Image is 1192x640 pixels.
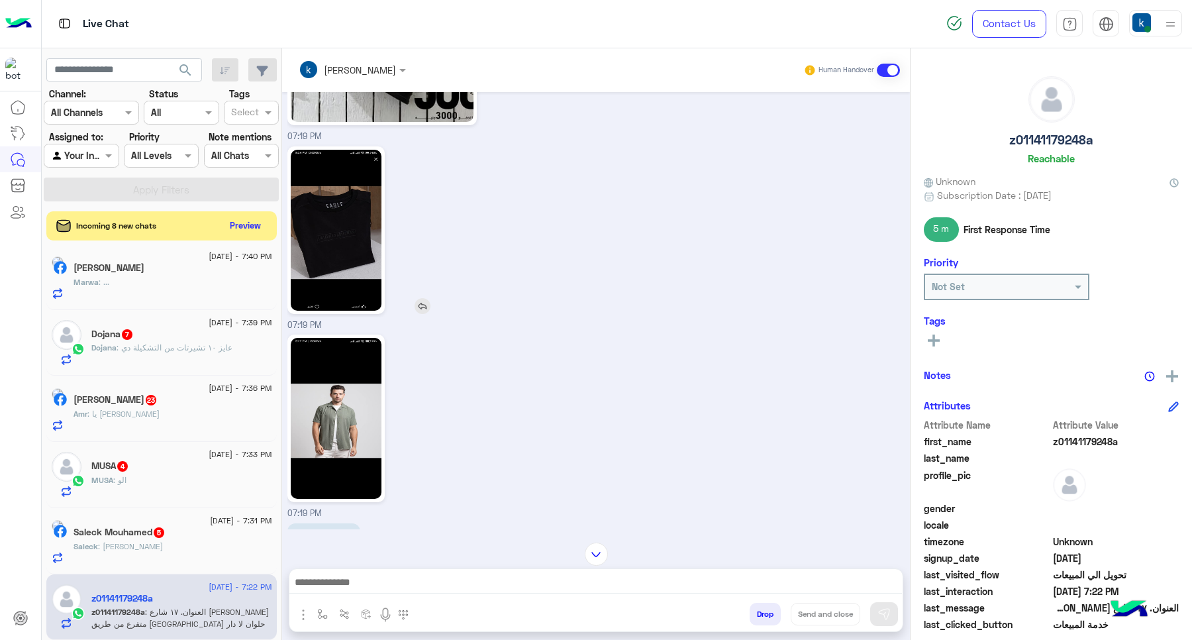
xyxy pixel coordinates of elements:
[1028,152,1075,164] h6: Reachable
[924,617,1050,631] span: last_clicked_button
[287,320,322,330] span: 07:19 PM
[224,216,267,235] button: Preview
[924,217,959,241] span: 5 m
[287,131,322,141] span: 07:19 PM
[924,568,1050,582] span: last_visited_flow
[295,607,311,623] img: send attachment
[210,515,272,527] span: [DATE] - 7:31 PM
[1062,17,1077,32] img: tab
[946,15,962,31] img: spinner
[924,535,1050,549] span: timezone
[72,474,85,488] img: WhatsApp
[74,409,87,419] span: Amr
[924,518,1050,532] span: locale
[54,525,67,538] img: Facebook
[52,256,64,268] img: picture
[170,58,202,87] button: search
[924,256,958,268] h6: Priority
[924,418,1050,432] span: Attribute Name
[334,603,356,625] button: Trigger scenario
[791,603,860,625] button: Send and close
[5,58,29,81] img: 713415422032625
[229,105,259,122] div: Select
[1053,617,1179,631] span: خدمة المبيعات
[113,475,126,485] span: الو
[924,315,1179,327] h6: Tags
[52,320,81,350] img: defaultAdmin.png
[1099,17,1114,32] img: tab
[56,15,73,32] img: tab
[1053,518,1179,532] span: null
[54,261,67,274] img: Facebook
[924,369,951,381] h6: Notes
[74,541,98,551] span: Saleck
[177,62,193,78] span: search
[209,382,272,394] span: [DATE] - 7:36 PM
[398,610,409,620] img: make a call
[72,343,85,356] img: WhatsApp
[52,388,64,400] img: picture
[924,400,971,411] h6: Attributes
[750,603,781,625] button: Drop
[1166,370,1178,382] img: add
[964,223,1050,237] span: First Response Time
[74,262,144,274] h5: Marwa Mansour
[91,607,145,617] span: z01141179248a
[1053,468,1086,502] img: defaultAdmin.png
[924,601,1050,615] span: last_message
[76,220,156,232] span: Incoming 8 new chats
[972,10,1046,38] a: Contact Us
[819,65,874,76] small: Human Handover
[91,593,153,604] h5: z01141179248a
[52,520,64,532] img: picture
[209,317,272,329] span: [DATE] - 7:39 PM
[924,451,1050,465] span: last_name
[117,461,128,472] span: 4
[1053,584,1179,598] span: 2025-08-31T16:22:36.482Z
[74,277,99,287] span: Marwa
[287,523,360,547] p: 31/8/2025, 7:20 PM
[291,338,381,499] img: 1407623646962052.jpg
[129,130,160,144] label: Priority
[339,609,350,619] img: Trigger scenario
[72,607,85,620] img: WhatsApp
[91,343,117,352] span: Dojana
[117,343,232,352] span: عايز ١٠ تشيرتات من التشكيلة دي
[377,607,393,623] img: send voice note
[1053,601,1179,615] span: العنوان. ١٧ شارع عبد الحميد دياب متفرع من طريق مصر حلوان لا دار السلام بجوار سنتر شاهين الدور الخ...
[98,541,163,551] span: حسنا
[317,609,328,619] img: select flow
[1053,568,1179,582] span: تحويل الي المبيعات
[1053,551,1179,565] span: 2025-08-26T19:19:53.643Z
[74,394,158,405] h5: Amr Adel
[122,329,132,340] span: 7
[5,10,32,38] img: Logo
[924,174,975,188] span: Unknown
[1162,16,1179,32] img: profile
[99,277,109,287] span: ...
[52,584,81,614] img: defaultAdmin.png
[877,608,891,621] img: send message
[209,130,272,144] label: Note mentions
[1053,435,1179,449] span: z01141179248a
[937,188,1052,202] span: Subscription Date : [DATE]
[49,130,103,144] label: Assigned to:
[91,460,129,472] h5: MUSA
[585,543,608,566] img: scroll
[291,150,381,311] img: 1101083841617753.jpg
[83,15,129,33] p: Live Chat
[1106,587,1152,633] img: hulul-logo.png
[91,329,134,340] h5: Dojana
[146,395,156,405] span: 23
[415,298,430,314] img: reply
[54,393,67,406] img: Facebook
[1056,10,1083,38] a: tab
[312,603,334,625] button: select flow
[1132,13,1151,32] img: userImage
[49,87,86,101] label: Channel:
[1053,535,1179,549] span: Unknown
[1053,502,1179,515] span: null
[154,527,164,538] span: 5
[209,250,272,262] span: [DATE] - 7:40 PM
[924,584,1050,598] span: last_interaction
